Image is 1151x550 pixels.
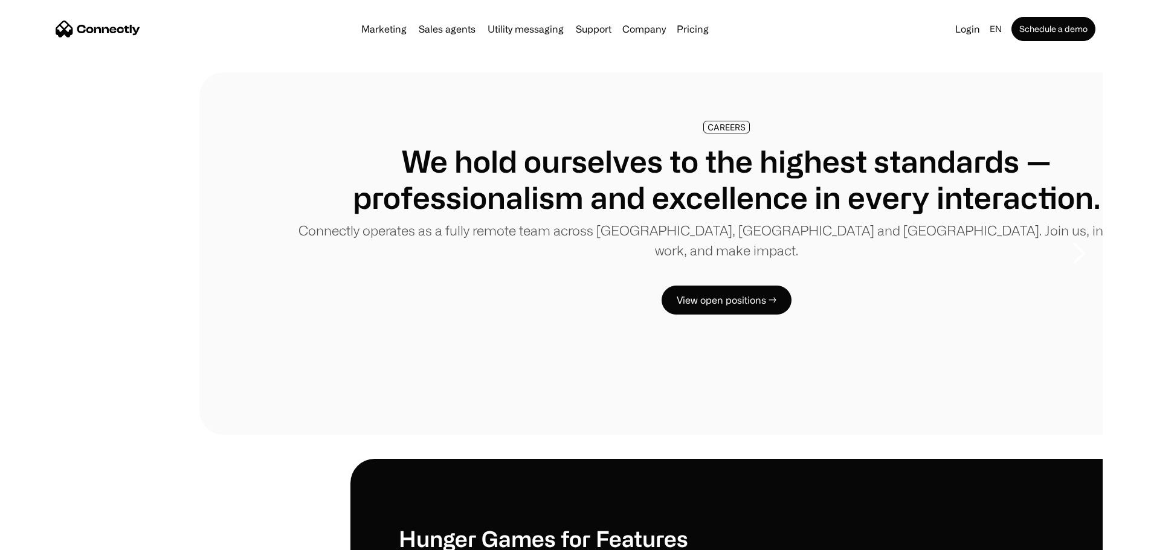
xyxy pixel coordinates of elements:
a: Login [950,21,985,37]
a: Utility messaging [483,24,569,34]
ul: Language list [24,529,73,546]
aside: Language selected: English [12,528,73,546]
div: next slide [1054,193,1103,314]
div: CAREERS [708,123,746,132]
a: Schedule a demo [1011,17,1095,41]
div: Company [622,21,666,37]
div: previous slide [48,193,97,314]
a: View open positions → [662,286,792,315]
a: home [56,20,140,38]
div: Company [619,21,669,37]
a: Marketing [356,24,411,34]
div: en [985,21,1009,37]
a: Pricing [672,24,714,34]
a: Sales agents [414,24,480,34]
div: carousel [48,72,1103,435]
a: Support [571,24,616,34]
div: en [990,21,1002,37]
